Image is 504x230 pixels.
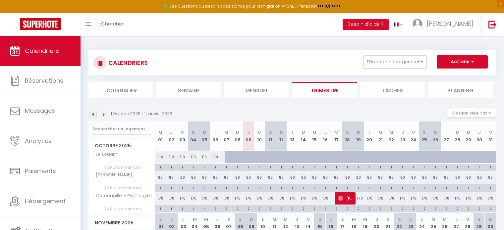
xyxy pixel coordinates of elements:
[155,171,166,184] div: 80
[25,47,59,55] span: Calendriers
[243,171,254,184] div: 80
[92,123,151,135] input: Rechercher un logement...
[89,141,155,151] span: Octobre 2025
[419,184,430,191] div: 1
[155,192,166,205] div: 170
[397,121,408,151] th: 23
[232,121,243,151] th: 08
[221,171,232,184] div: 80
[353,205,364,211] div: 2
[452,205,463,211] div: 2
[232,192,243,205] div: 170
[210,171,221,184] div: 80
[177,205,188,211] div: 1
[159,216,162,222] abbr: S
[224,129,228,136] abbr: M
[254,192,265,205] div: 170
[193,216,197,222] abbr: M
[320,171,331,184] div: 80
[353,184,364,191] div: 1
[386,184,397,191] div: 1
[188,121,199,151] th: 04
[199,184,210,191] div: 1
[309,205,320,211] div: 2
[397,205,408,211] div: 2
[276,205,287,211] div: 2
[309,171,320,184] div: 80
[101,20,124,27] span: Chercher
[309,121,320,151] th: 15
[343,19,389,30] button: Besoin d'aide ?
[89,184,155,192] span: Nb Nuits minimum
[188,171,199,184] div: 80
[338,192,353,205] span: [PERSON_NAME]
[342,164,353,170] div: 1
[331,171,342,184] div: 80
[413,19,422,29] img: ...
[485,164,496,170] div: 1
[188,192,199,205] div: 170
[243,205,254,211] div: 2
[199,205,210,211] div: 1
[166,121,177,151] th: 02
[456,129,460,136] abbr: M
[214,129,216,136] abbr: L
[309,164,320,170] div: 1
[485,121,496,151] th: 31
[265,121,276,151] th: 11
[177,151,188,163] div: 110
[221,184,232,191] div: 1
[89,164,155,171] span: Nb Nuits minimum
[441,171,452,184] div: 80
[182,216,184,222] abbr: L
[378,129,382,136] abbr: M
[292,129,294,136] abbr: L
[166,184,177,191] div: 1
[199,121,210,151] th: 05
[199,164,210,170] div: 1
[452,121,463,151] th: 28
[342,184,353,191] div: 1
[463,171,474,184] div: 80
[298,192,309,205] div: 170
[170,129,173,136] abbr: J
[437,55,488,69] button: Actions
[474,184,485,191] div: 1
[166,171,177,184] div: 80
[408,192,419,205] div: 170
[298,205,309,211] div: 2
[265,205,276,211] div: 2
[320,205,331,211] div: 2
[88,82,153,98] li: Journalier
[210,184,221,191] div: 1
[265,171,276,184] div: 80
[364,184,375,191] div: 1
[419,121,430,151] th: 25
[188,184,199,191] div: 1
[463,121,474,151] th: 29
[188,205,199,211] div: 1
[364,171,375,184] div: 80
[155,151,166,163] div: 110
[265,184,276,191] div: 1
[216,216,219,222] abbr: J
[276,192,287,205] div: 170
[474,205,485,211] div: 2
[232,205,243,211] div: 2
[254,171,265,184] div: 80
[204,216,208,222] abbr: M
[445,129,447,136] abbr: L
[375,184,386,191] div: 1
[287,205,298,211] div: 2
[243,164,254,170] div: 1
[280,129,283,136] abbr: D
[298,121,309,151] th: 14
[364,192,375,205] div: 170
[386,121,397,151] th: 22
[397,171,408,184] div: 80
[90,192,153,200] span: Cornouaille - Grand gite
[298,184,309,191] div: 1
[357,129,360,136] abbr: D
[239,216,242,222] abbr: S
[375,205,386,211] div: 2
